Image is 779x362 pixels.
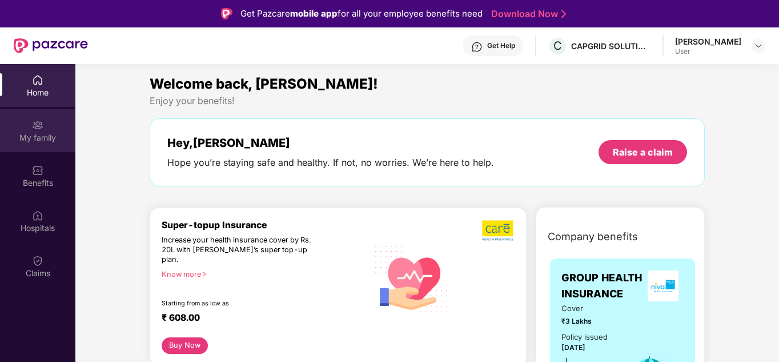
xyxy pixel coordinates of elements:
[162,312,356,326] div: ₹ 608.00
[32,210,43,221] img: svg+xml;base64,PHN2ZyBpZD0iSG9zcGl0YWxzIiB4bWxucz0iaHR0cDovL3d3dy53My5vcmcvMjAwMC9zdmciIHdpZHRoPS...
[561,8,566,20] img: Stroke
[150,95,705,107] div: Enjoy your benefits!
[32,74,43,86] img: svg+xml;base64,PHN2ZyBpZD0iSG9tZSIgeG1sbnM9Imh0dHA6Ly93d3cudzMub3JnLzIwMDAvc3ZnIiB3aWR0aD0iMjAiIG...
[548,229,638,245] span: Company benefits
[167,157,494,169] div: Hope you’re staying safe and healthy. If not, no worries. We’re here to help.
[675,36,741,47] div: [PERSON_NAME]
[221,8,232,19] img: Logo
[162,236,318,265] div: Increase your health insurance cover by Rs. 20L with [PERSON_NAME]’s super top-up plan.
[162,337,208,354] button: Buy Now
[32,255,43,266] img: svg+xml;base64,PHN2ZyBpZD0iQ2xhaW0iIHhtbG5zPSJodHRwOi8vd3d3LnczLm9yZy8yMDAwL3N2ZyIgd2lkdGg9IjIwIi...
[553,39,562,53] span: C
[32,120,43,131] img: svg+xml;base64,PHN2ZyB3aWR0aD0iMjAiIGhlaWdodD0iMjAiIHZpZXdCb3g9IjAgMCAyMCAyMCIgZmlsbD0ibm9uZSIgeG...
[482,220,515,241] img: b5dec4f62d2307b9de63beb79f102df3.png
[201,271,207,277] span: right
[754,41,763,50] img: svg+xml;base64,PHN2ZyBpZD0iRHJvcGRvd24tMzJ4MzIiIHhtbG5zPSJodHRwOi8vd3d3LnczLm9yZy8yMDAwL3N2ZyIgd2...
[648,270,678,301] img: insurerLogo
[561,343,585,352] span: [DATE]
[162,300,319,308] div: Starting from as low as
[561,316,615,327] span: ₹3 Lakhs
[471,41,483,53] img: svg+xml;base64,PHN2ZyBpZD0iSGVscC0zMngzMiIgeG1sbnM9Imh0dHA6Ly93d3cudzMub3JnLzIwMDAvc3ZnIiB3aWR0aD...
[561,270,643,303] span: GROUP HEALTH INSURANCE
[487,41,515,50] div: Get Help
[162,270,361,278] div: Know more
[32,165,43,176] img: svg+xml;base64,PHN2ZyBpZD0iQmVuZWZpdHMiIHhtbG5zPSJodHRwOi8vd3d3LnczLm9yZy8yMDAwL3N2ZyIgd2lkdGg9Ij...
[571,41,651,51] div: CAPGRID SOLUTIONS PRIVATE LIMITED
[290,8,338,19] strong: mobile app
[14,38,88,53] img: New Pazcare Logo
[150,75,378,92] span: Welcome back, [PERSON_NAME]!
[491,8,563,20] a: Download Now
[561,303,615,315] span: Cover
[675,47,741,56] div: User
[561,331,608,343] div: Policy issued
[368,233,456,323] img: svg+xml;base64,PHN2ZyB4bWxucz0iaHR0cDovL3d3dy53My5vcmcvMjAwMC9zdmciIHhtbG5zOnhsaW5rPSJodHRwOi8vd3...
[240,7,483,21] div: Get Pazcare for all your employee benefits need
[613,146,673,158] div: Raise a claim
[162,220,368,230] div: Super-topup Insurance
[167,136,494,150] div: Hey, [PERSON_NAME]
